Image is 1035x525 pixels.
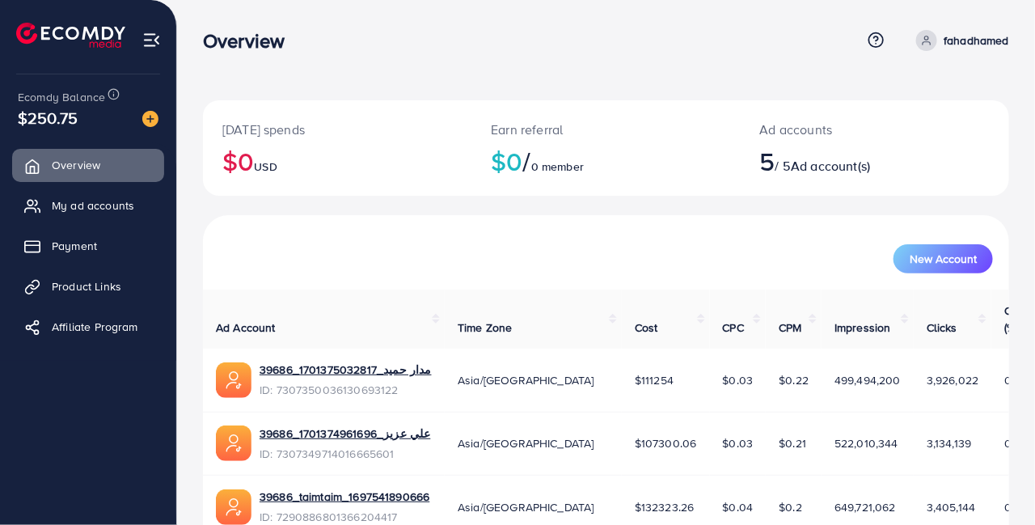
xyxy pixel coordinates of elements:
[1004,372,1026,388] span: 0.79
[834,435,898,451] span: 522,010,344
[222,120,452,139] p: [DATE] spends
[523,142,531,180] span: /
[12,270,164,303] a: Product Links
[927,320,957,336] span: Clicks
[16,23,125,48] img: logo
[216,320,276,336] span: Ad Account
[216,362,251,398] img: ic-ads-acc.e4c84228.svg
[52,197,134,214] span: My ad accounts
[458,320,512,336] span: Time Zone
[1004,435,1020,451] span: 0.6
[779,435,806,451] span: $0.21
[12,149,164,181] a: Overview
[142,31,161,49] img: menu
[723,372,754,388] span: $0.03
[12,311,164,343] a: Affiliate Program
[52,319,138,335] span: Affiliate Program
[1004,303,1025,335] span: CTR (%)
[760,146,923,176] h2: / 5
[18,106,78,129] span: $250.75
[216,426,251,461] img: ic-ads-acc.e4c84228.svg
[531,159,584,175] span: 0 member
[458,372,594,388] span: Asia/[GEOGRAPHIC_DATA]
[893,244,993,273] button: New Account
[910,30,1009,51] a: fahadhamed
[723,499,754,515] span: $0.04
[52,278,121,294] span: Product Links
[18,89,105,105] span: Ecomdy Balance
[260,509,429,525] span: ID: 7290886801366204417
[635,435,697,451] span: $107300.06
[12,189,164,222] a: My ad accounts
[260,362,432,378] a: 39686_مدار حميد_1701375032817
[458,499,594,515] span: Asia/[GEOGRAPHIC_DATA]
[254,159,277,175] span: USD
[260,382,432,398] span: ID: 7307350036130693122
[216,489,251,525] img: ic-ads-acc.e4c84228.svg
[927,499,975,515] span: 3,405,144
[222,146,452,176] h2: $0
[723,320,744,336] span: CPC
[1004,499,1028,515] span: 0.52
[491,120,720,139] p: Earn referral
[927,435,971,451] span: 3,134,139
[760,142,775,180] span: 5
[52,157,100,173] span: Overview
[910,253,977,265] span: New Account
[12,230,164,262] a: Payment
[927,372,978,388] span: 3,926,022
[723,435,754,451] span: $0.03
[779,320,801,336] span: CPM
[142,111,158,127] img: image
[260,426,431,442] a: 39686_علي عزيز_1701374961696
[635,499,695,515] span: $132323.26
[635,320,658,336] span: Cost
[760,120,923,139] p: Ad accounts
[779,372,809,388] span: $0.22
[779,499,802,515] span: $0.2
[260,489,429,505] a: 39686_taimtaim_1697541890666
[260,446,431,462] span: ID: 7307349714016665601
[635,372,674,388] span: $111254
[834,320,891,336] span: Impression
[458,435,594,451] span: Asia/[GEOGRAPHIC_DATA]
[834,499,896,515] span: 649,721,062
[834,372,901,388] span: 499,494,200
[203,29,298,53] h3: Overview
[491,146,720,176] h2: $0
[52,238,97,254] span: Payment
[944,31,1009,50] p: fahadhamed
[791,157,870,175] span: Ad account(s)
